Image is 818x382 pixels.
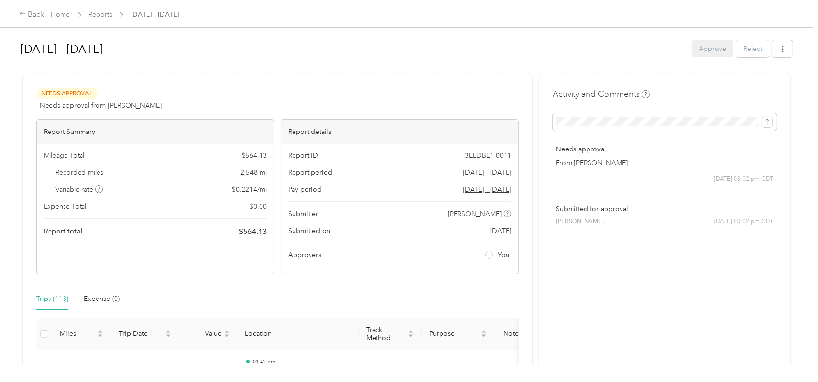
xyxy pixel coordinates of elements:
span: caret-down [98,333,103,339]
span: $ 564.13 [239,226,267,237]
th: Track Method [359,318,422,350]
span: Report period [288,167,332,178]
span: Track Method [366,326,406,342]
span: [PERSON_NAME] [556,217,604,226]
th: Notes [494,318,531,350]
div: Trips (113) [36,294,68,304]
span: Miles [60,330,96,338]
span: caret-down [481,333,487,339]
span: [DATE] - [DATE] [131,9,180,19]
th: Value [179,318,237,350]
span: Value [187,330,222,338]
p: 01:45 pm [253,358,351,365]
h4: Activity and Comments [553,88,650,100]
span: Report total [44,226,82,236]
span: $ 0.00 [249,201,267,212]
span: caret-up [165,329,171,334]
span: Recorded miles [56,167,104,178]
span: You [498,250,510,260]
div: Expense (0) [84,294,120,304]
span: Expense Total [44,201,86,212]
p: Submitted for approval [556,204,773,214]
th: Miles [52,318,111,350]
div: Report Summary [37,120,274,144]
span: Report ID [288,150,318,161]
span: 3EEDBE1-0011 [465,150,511,161]
span: caret-down [224,333,229,339]
span: Approvers [288,250,321,260]
span: Purpose [429,330,479,338]
span: Submitter [288,209,318,219]
p: Needs approval [556,144,773,154]
span: 2,548 mi [240,167,267,178]
th: Location [237,318,359,350]
a: Reports [89,10,113,18]
th: Purpose [422,318,494,350]
span: caret-down [165,333,171,339]
span: [DATE] 03:02 pm CDT [714,175,773,183]
span: [DATE] 03:02 pm CDT [714,217,773,226]
span: caret-up [408,329,414,334]
p: [STREET_ADDRESS][PERSON_NAME][PERSON_NAME] [253,365,351,374]
a: Home [51,10,70,18]
span: $ 564.13 [242,150,267,161]
span: Go to pay period [463,184,511,195]
iframe: Everlance-gr Chat Button Frame [764,328,818,382]
span: Needs Approval [36,88,98,99]
p: From [PERSON_NAME] [556,158,773,168]
span: [DATE] - [DATE] [463,167,511,178]
span: Variable rate [56,184,103,195]
span: caret-up [98,329,103,334]
span: [PERSON_NAME] [448,209,502,219]
th: Trip Date [111,318,179,350]
span: $ 0.2214 / mi [232,184,267,195]
span: caret-down [408,333,414,339]
span: [DATE] [490,226,511,236]
span: Trip Date [119,330,164,338]
span: Pay period [288,184,322,195]
div: Report details [281,120,518,144]
span: Submitted on [288,226,330,236]
span: Mileage Total [44,150,84,161]
span: Needs approval from [PERSON_NAME] [40,100,162,111]
h1: Aug 1 - 31, 2025 [20,37,685,61]
span: caret-up [224,329,229,334]
div: Back [19,9,45,20]
span: caret-up [481,329,487,334]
